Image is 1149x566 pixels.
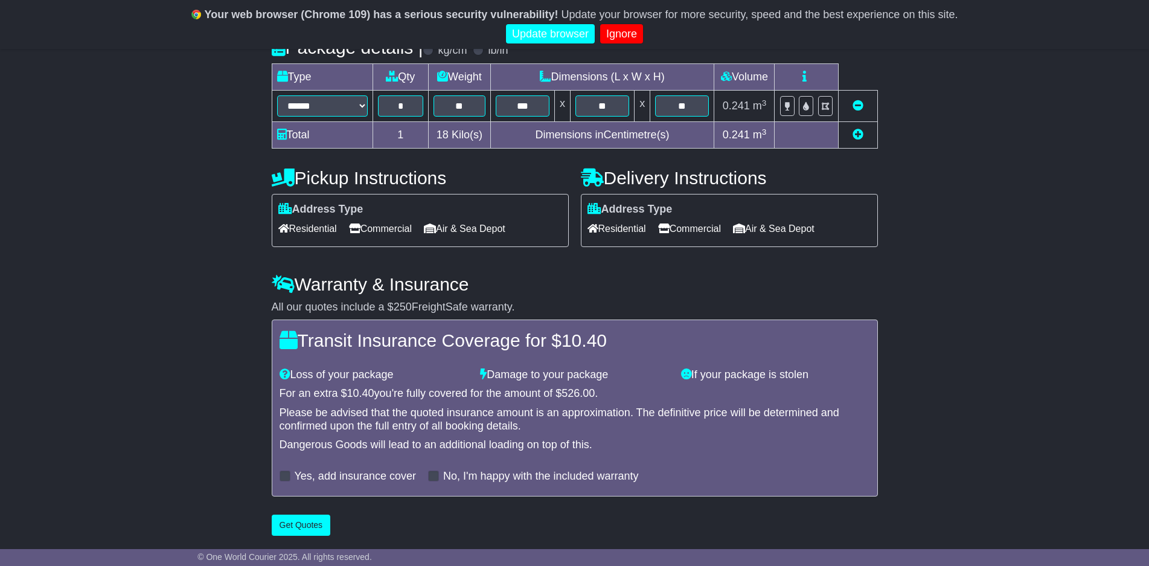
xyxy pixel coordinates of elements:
[853,100,863,112] a: Remove this item
[853,129,863,141] a: Add new item
[274,368,475,382] div: Loss of your package
[554,91,570,122] td: x
[429,64,491,91] td: Weight
[474,368,675,382] div: Damage to your package
[394,301,412,313] span: 250
[272,274,878,294] h4: Warranty & Insurance
[635,91,650,122] td: x
[280,439,870,452] div: Dangerous Goods will lead to an additional loading on top of this.
[562,330,607,350] span: 10.40
[443,470,639,483] label: No, I'm happy with the included warranty
[762,98,767,108] sup: 3
[205,8,558,21] b: Your web browser (Chrome 109) has a serious security vulnerability!
[429,122,491,149] td: Kilo(s)
[600,24,643,44] a: Ignore
[280,330,870,350] h4: Transit Insurance Coverage for $
[490,122,714,149] td: Dimensions in Centimetre(s)
[581,168,878,188] h4: Delivery Instructions
[272,64,373,91] td: Type
[438,44,467,57] label: kg/cm
[272,515,331,536] button: Get Quotes
[347,387,374,399] span: 10.40
[373,122,429,149] td: 1
[675,368,876,382] div: If your package is stolen
[197,552,372,562] span: © One World Courier 2025. All rights reserved.
[753,100,767,112] span: m
[714,64,775,91] td: Volume
[272,122,373,149] td: Total
[272,301,878,314] div: All our quotes include a $ FreightSafe warranty.
[280,407,870,433] div: Please be advised that the quoted insurance amount is an approximation. The definitive price will...
[373,64,429,91] td: Qty
[753,129,767,141] span: m
[437,129,449,141] span: 18
[658,219,721,238] span: Commercial
[280,387,870,400] div: For an extra $ you're fully covered for the amount of $ .
[295,470,416,483] label: Yes, add insurance cover
[278,219,337,238] span: Residential
[587,203,673,216] label: Address Type
[278,203,363,216] label: Address Type
[733,219,815,238] span: Air & Sea Depot
[723,129,750,141] span: 0.241
[587,219,646,238] span: Residential
[561,8,958,21] span: Update your browser for more security, speed and the best experience on this site.
[562,387,595,399] span: 526.00
[272,168,569,188] h4: Pickup Instructions
[723,100,750,112] span: 0.241
[488,44,508,57] label: lb/in
[424,219,505,238] span: Air & Sea Depot
[490,64,714,91] td: Dimensions (L x W x H)
[506,24,595,44] a: Update browser
[762,127,767,137] sup: 3
[349,219,412,238] span: Commercial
